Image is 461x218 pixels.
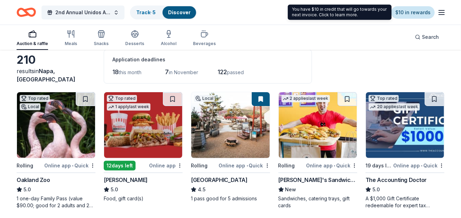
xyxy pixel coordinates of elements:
[104,92,182,158] img: Image for Portillo's
[17,162,33,170] div: Rolling
[72,163,73,168] span: •
[391,6,435,19] a: $10 in rewards
[119,69,141,75] span: this month
[422,33,439,41] span: Search
[191,92,270,202] a: Image for Bay Area Discovery MuseumLocalRollingOnline app•Quick[GEOGRAPHIC_DATA]4.51 pass good fo...
[278,162,295,170] div: Rolling
[366,195,444,209] div: A $1,000 Gift Certificate redeemable for expert tax preparation or tax resolution services—recipi...
[17,68,75,83] span: Napa, [GEOGRAPHIC_DATA]
[104,176,148,184] div: [PERSON_NAME]
[191,176,247,184] div: [GEOGRAPHIC_DATA]
[393,161,444,170] div: Online app Quick
[165,68,169,76] span: 7
[334,163,335,168] span: •
[161,27,176,50] button: Alcohol
[20,95,50,102] div: Top rated
[42,6,125,19] button: 2nd Annual Unidos Auction & Gala
[125,41,144,46] div: Desserts
[17,176,50,184] div: Oakland Zoo
[125,27,144,50] button: Desserts
[191,162,208,170] div: Rolling
[227,69,244,75] span: passed
[278,92,357,209] a: Image for Ike's Sandwiches2 applieslast weekRollingOnline app•Quick[PERSON_NAME]'s SandwichesNewS...
[17,4,36,20] a: Home
[112,55,303,64] div: Application deadlines
[409,30,444,44] button: Search
[17,92,95,158] img: Image for Oakland Zoo
[24,185,31,194] span: 5.0
[282,95,330,102] div: 2 applies last week
[369,95,399,102] div: Top rated
[366,92,444,209] a: Image for The Accounting DoctorTop rated20 applieslast week19 days leftOnline app•QuickThe Accoun...
[111,185,118,194] span: 5.0
[17,53,95,67] div: 210
[104,195,183,202] div: Food, gift card(s)
[218,68,227,76] span: 122
[421,163,422,168] span: •
[17,41,48,46] div: Auction & raffle
[17,27,48,50] button: Auction & raffle
[306,161,357,170] div: Online app Quick
[94,41,109,46] div: Snacks
[107,95,137,102] div: Top rated
[168,9,191,15] a: Discover
[278,176,357,184] div: [PERSON_NAME]'s Sandwiches
[372,185,380,194] span: 5.0
[65,27,77,50] button: Meals
[194,95,215,102] div: Local
[104,161,136,171] div: 12 days left
[17,67,95,84] div: results
[107,103,150,111] div: 1 apply last week
[285,185,296,194] span: New
[130,6,197,19] button: Track· 5Discover
[247,163,248,168] span: •
[278,195,357,209] div: Sandwiches, catering trays, gift cards
[17,92,95,209] a: Image for Oakland ZooTop ratedLocalRollingOnline app•QuickOakland Zoo5.01 one-day Family Pass (va...
[219,161,270,170] div: Online app Quick
[169,69,198,75] span: in November
[136,9,156,15] a: Track· 5
[149,161,183,170] div: Online app
[20,103,40,110] div: Local
[65,41,77,46] div: Meals
[94,27,109,50] button: Snacks
[193,27,216,50] button: Beverages
[44,161,95,170] div: Online app Quick
[198,185,205,194] span: 4.5
[161,41,176,46] div: Alcohol
[104,92,183,202] a: Image for Portillo'sTop rated1 applylast week12days leftOnline app[PERSON_NAME]5.0Food, gift card(s)
[288,5,391,20] div: You have $10 in credit that will go towards your next invoice. Click to learn more.
[369,103,420,111] div: 20 applies last week
[366,176,427,184] div: The Accounting Doctor
[279,92,357,158] img: Image for Ike's Sandwiches
[191,92,269,158] img: Image for Bay Area Discovery Museum
[366,162,392,170] div: 19 days left
[17,68,75,83] span: in
[55,8,111,17] span: 2nd Annual Unidos Auction & Gala
[112,68,119,76] span: 18
[193,41,216,46] div: Beverages
[191,195,270,202] div: 1 pass good for 5 admissions
[17,195,95,209] div: 1 one-day Family Pass (value $90.00; good for 2 adults and 2 children; parking is included)
[366,92,444,158] img: Image for The Accounting Doctor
